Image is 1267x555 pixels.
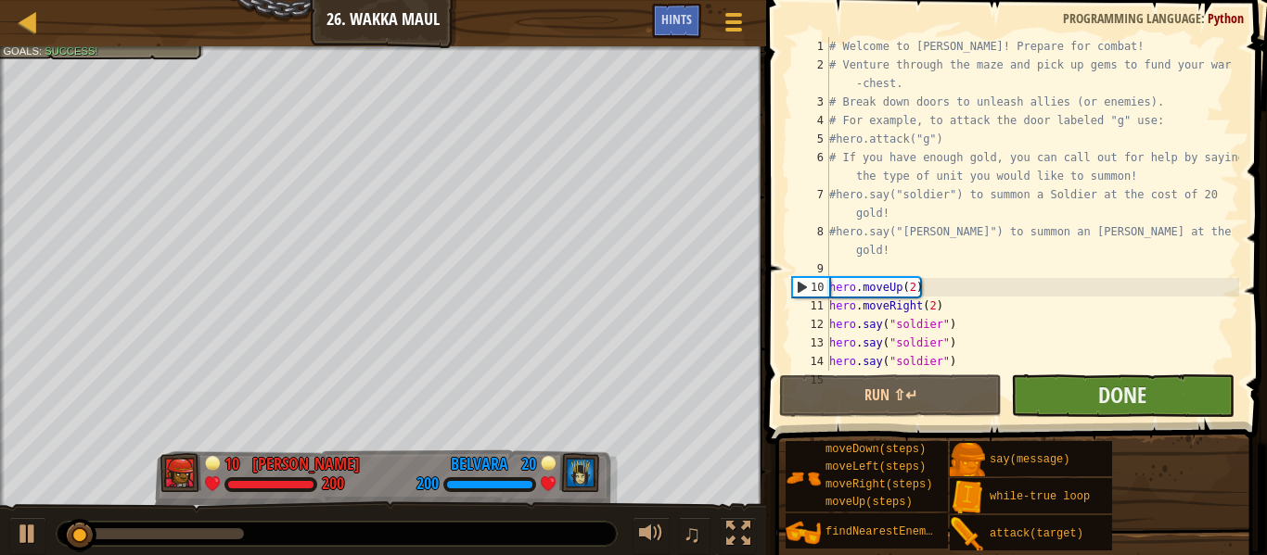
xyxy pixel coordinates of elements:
div: 1 [792,37,829,56]
div: 3 [792,93,829,111]
button: Run ⇧↵ [779,374,1002,417]
div: 4 [792,111,829,130]
button: ♫ [679,517,710,555]
div: 10 [224,452,243,469]
div: 5 [792,130,829,148]
div: 6 [792,148,829,185]
span: moveUp(steps) [825,496,913,509]
span: moveLeft(steps) [825,460,926,473]
span: moveDown(steps) [825,443,926,456]
div: 9 [792,259,829,278]
div: 20 [518,452,536,469]
div: 15 [792,371,829,389]
img: thang_avatar_frame.png [160,453,201,492]
button: Toggle fullscreen [720,517,757,555]
div: 12 [792,315,829,334]
div: 10 [793,278,829,296]
div: 200 [322,476,344,493]
div: Belvara [451,452,508,476]
img: portrait.png [786,515,821,550]
div: [PERSON_NAME] [252,452,360,476]
span: moveRight(steps) [825,478,932,491]
div: 200 [416,476,439,493]
span: Done [1098,380,1146,410]
button: Done [1011,374,1234,417]
span: Hints [661,10,692,28]
span: while-true loop [990,490,1090,503]
div: 8 [792,222,829,259]
img: portrait.png [950,517,985,552]
span: Programming language [1063,9,1201,27]
span: attack(target) [990,527,1083,540]
div: 14 [792,352,829,371]
img: portrait.png [950,480,985,515]
img: portrait.png [950,443,985,478]
img: portrait.png [786,460,821,496]
span: say(message) [990,453,1069,466]
span: findNearestEnemy() [825,525,946,538]
span: : [1201,9,1208,27]
button: Ctrl + P: Play [9,517,46,555]
div: 2 [792,56,829,93]
span: Python [1208,9,1244,27]
div: 11 [792,296,829,315]
div: 13 [792,334,829,352]
button: Adjust volume [633,517,670,555]
button: Show game menu [710,4,757,47]
img: thang_avatar_frame.png [559,453,600,492]
div: 7 [792,185,829,222]
span: ♫ [683,520,701,548]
